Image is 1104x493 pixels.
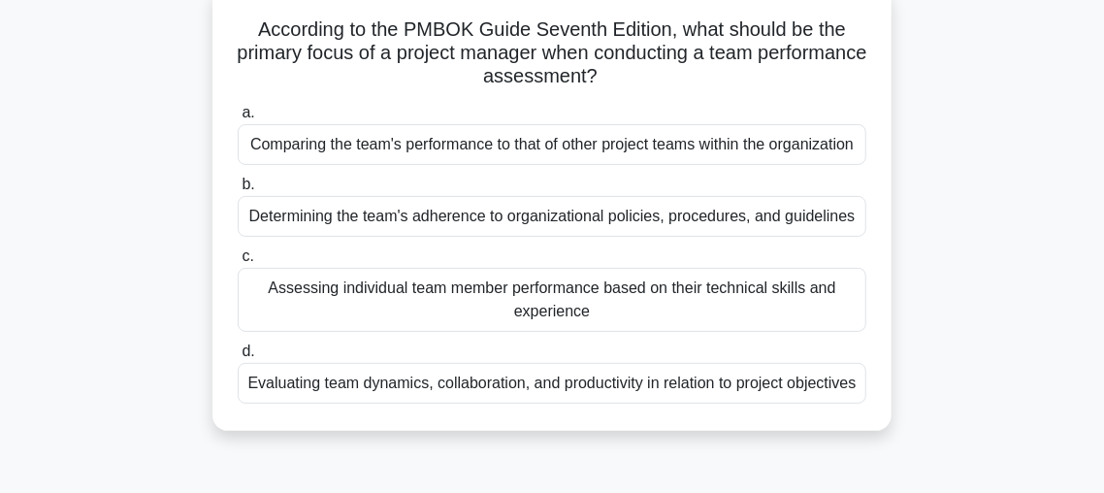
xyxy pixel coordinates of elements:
[238,363,866,404] div: Evaluating team dynamics, collaboration, and productivity in relation to project objectives
[238,268,866,332] div: Assessing individual team member performance based on their technical skills and experience
[242,176,254,192] span: b.
[236,17,868,89] h5: According to the PMBOK Guide Seventh Edition, what should be the primary focus of a project manag...
[238,124,866,165] div: Comparing the team's performance to that of other project teams within the organization
[238,196,866,237] div: Determining the team's adherence to organizational policies, procedures, and guidelines
[242,247,253,264] span: c.
[242,343,254,359] span: d.
[242,104,254,120] span: a.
